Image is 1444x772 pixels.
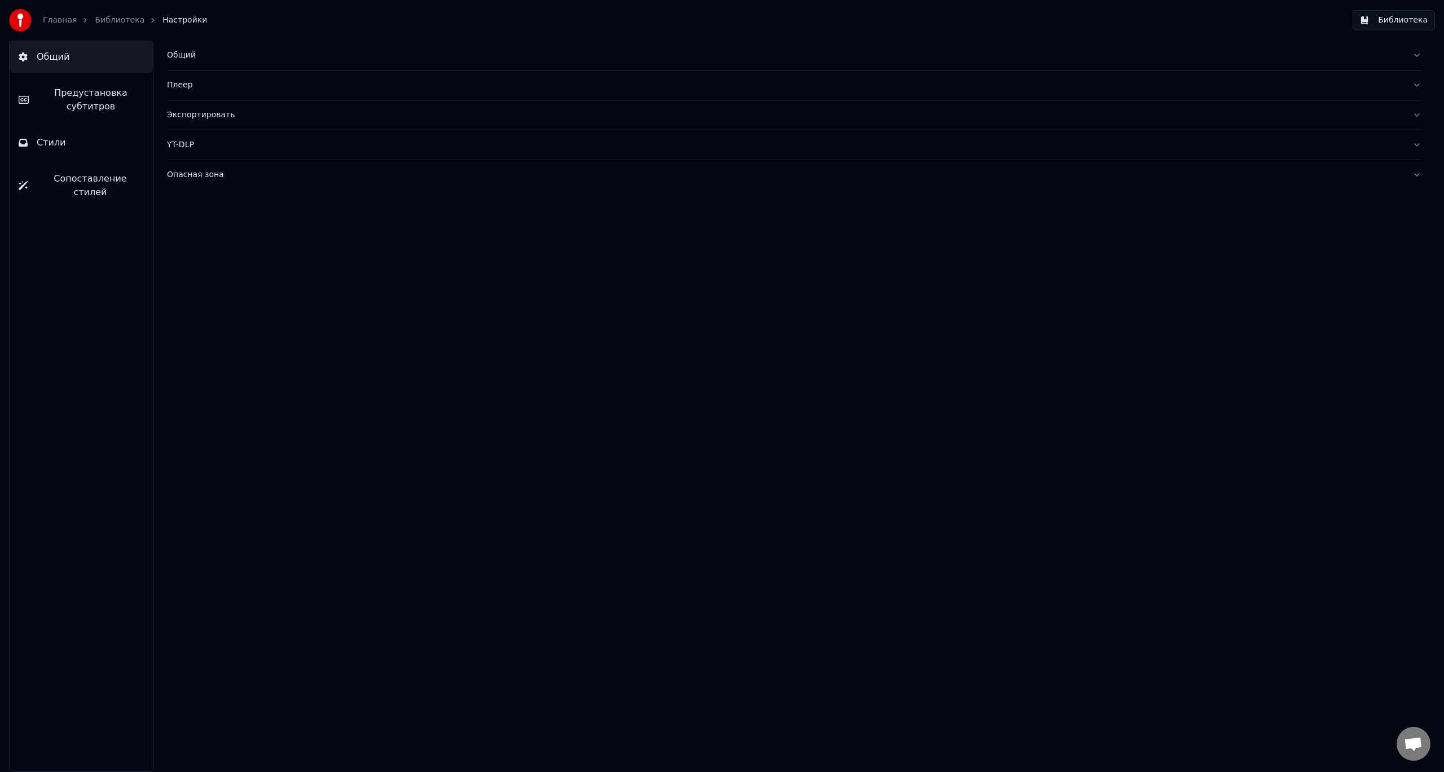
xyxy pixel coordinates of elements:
button: Сопоставление стилей [10,163,153,208]
span: Предустановка субтитров [38,86,144,113]
div: YT-DLP [167,139,1403,151]
button: Общий [167,41,1421,70]
a: Библиотека [95,15,144,26]
span: Сопоставление стилей [37,172,144,199]
button: Предустановка субтитров [10,77,153,122]
button: Библиотека [1353,10,1435,30]
img: youka [9,9,32,32]
div: Плеер [167,80,1403,91]
div: Опасная зона [167,169,1403,180]
div: Общий [167,50,1403,61]
a: Открытый чат [1397,727,1430,761]
button: Стили [10,127,153,158]
button: Экспортировать [167,100,1421,130]
button: YT-DLP [167,130,1421,160]
div: Экспортировать [167,109,1403,121]
span: Стили [37,136,66,149]
button: Общий [10,41,153,73]
button: Плеер [167,70,1421,100]
span: Настройки [162,15,207,26]
span: Общий [37,50,69,64]
nav: breadcrumb [43,15,207,26]
button: Опасная зона [167,160,1421,189]
a: Главная [43,15,77,26]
